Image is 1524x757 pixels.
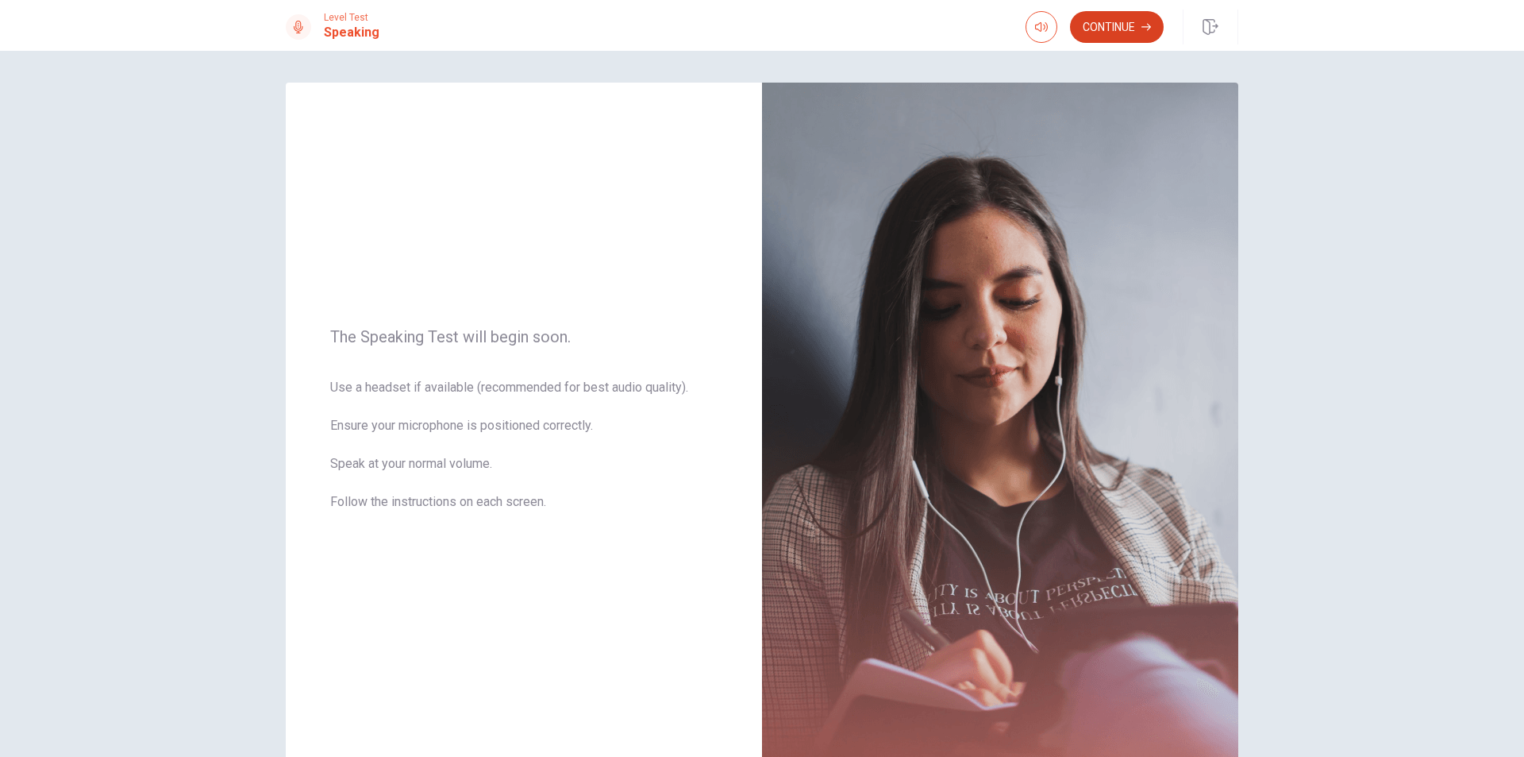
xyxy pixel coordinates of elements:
[324,12,379,23] span: Level Test
[324,23,379,42] h1: Speaking
[330,327,718,346] span: The Speaking Test will begin soon.
[330,378,718,531] span: Use a headset if available (recommended for best audio quality). Ensure your microphone is positi...
[1070,11,1164,43] button: Continue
